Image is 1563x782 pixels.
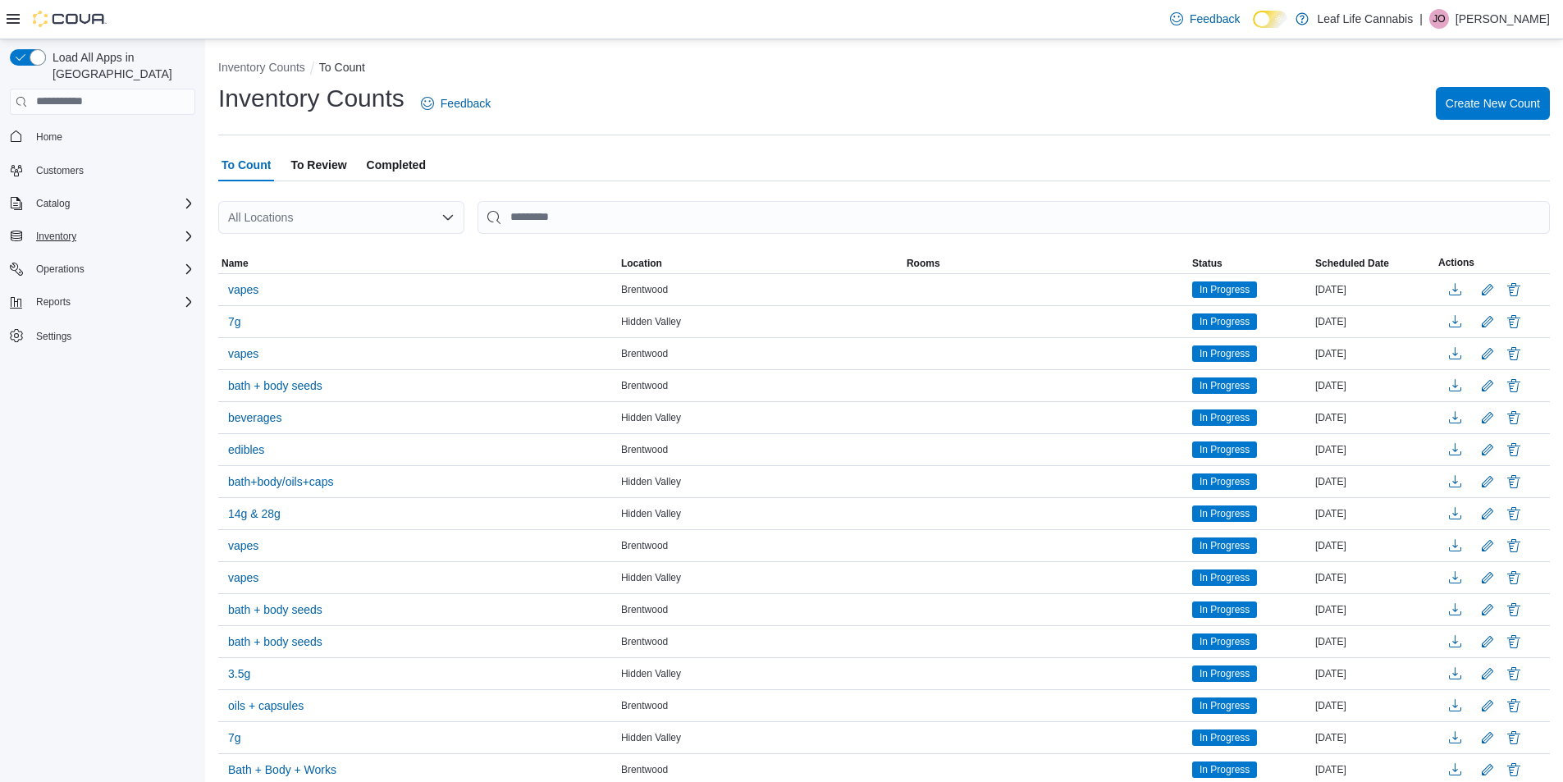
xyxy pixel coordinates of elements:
p: Leaf Life Cannabis [1317,9,1413,29]
button: Edit count details [1478,533,1497,558]
button: Delete [1504,760,1524,780]
span: Brentwood [621,347,668,360]
span: Brentwood [621,443,668,456]
span: Brentwood [621,283,668,296]
span: Settings [30,325,195,345]
button: Delete [1504,728,1524,748]
button: Delete [1504,504,1524,524]
span: Customers [30,160,195,181]
span: vapes [228,569,258,586]
button: bath + body seeds [222,373,329,398]
button: Bath + Body + Works [222,757,343,782]
h1: Inventory Counts [218,82,404,115]
span: vapes [228,281,258,298]
button: Home [3,125,202,149]
button: Edit count details [1478,597,1497,622]
span: In Progress [1200,282,1250,297]
span: In Progress [1200,762,1250,777]
div: [DATE] [1312,408,1435,428]
button: Edit count details [1478,693,1497,718]
span: 14g & 28g [228,505,281,522]
button: Edit count details [1478,725,1497,750]
button: Scheduled Date [1312,254,1435,273]
span: In Progress [1200,314,1250,329]
span: In Progress [1192,281,1257,298]
button: Location [618,254,903,273]
span: In Progress [1192,697,1257,714]
span: Operations [36,263,85,276]
button: beverages [222,405,288,430]
span: Rooms [907,257,940,270]
input: Dark Mode [1253,11,1287,28]
span: In Progress [1192,729,1257,746]
span: In Progress [1192,473,1257,490]
button: vapes [222,341,265,366]
span: In Progress [1200,602,1250,617]
a: Settings [30,327,78,346]
div: [DATE] [1312,696,1435,716]
div: [DATE] [1312,664,1435,684]
button: Reports [3,290,202,313]
button: Delete [1504,408,1524,428]
button: Edit count details [1478,437,1497,462]
span: Customers [36,164,84,177]
div: [DATE] [1312,600,1435,620]
span: Inventory [36,230,76,243]
span: Hidden Valley [621,315,681,328]
div: [DATE] [1312,568,1435,588]
span: beverages [228,409,281,426]
span: vapes [228,345,258,362]
button: Delete [1504,312,1524,332]
button: Open list of options [441,211,455,224]
span: In Progress [1192,345,1257,362]
span: Name [222,257,249,270]
button: vapes [222,565,265,590]
span: Hidden Valley [621,667,681,680]
button: Delete [1504,280,1524,300]
button: 14g & 28g [222,501,287,526]
button: To Count [319,61,365,74]
button: Settings [3,323,202,347]
span: Create New Count [1446,95,1540,112]
span: In Progress [1192,409,1257,426]
button: Operations [30,259,91,279]
span: vapes [228,537,258,554]
span: In Progress [1192,441,1257,458]
span: Operations [30,259,195,279]
span: In Progress [1192,665,1257,682]
button: Delete [1504,344,1524,364]
div: [DATE] [1312,440,1435,460]
button: Edit count details [1478,341,1497,366]
button: Edit count details [1478,309,1497,334]
span: Brentwood [621,635,668,648]
button: Edit count details [1478,277,1497,302]
span: In Progress [1200,410,1250,425]
a: Feedback [414,87,497,120]
div: [DATE] [1312,312,1435,332]
span: 7g [228,313,241,330]
a: Feedback [1163,2,1246,35]
button: bath+body/oils+caps [222,469,340,494]
span: In Progress [1192,633,1257,650]
span: Location [621,257,662,270]
button: Delete [1504,440,1524,460]
span: In Progress [1192,601,1257,618]
div: [DATE] [1312,344,1435,364]
button: Rooms [903,254,1189,273]
button: Edit count details [1478,661,1497,686]
span: Scheduled Date [1315,257,1389,270]
span: In Progress [1200,474,1250,489]
span: Hidden Valley [621,411,681,424]
div: [DATE] [1312,504,1435,524]
span: edibles [228,441,264,458]
div: [DATE] [1312,536,1435,556]
p: [PERSON_NAME] [1456,9,1550,29]
span: bath + body seeds [228,633,322,650]
button: Delete [1504,696,1524,716]
span: bath + body seeds [228,377,322,394]
a: Home [30,127,69,147]
button: Name [218,254,618,273]
div: [DATE] [1312,376,1435,396]
span: Status [1192,257,1223,270]
span: Reports [30,292,195,312]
